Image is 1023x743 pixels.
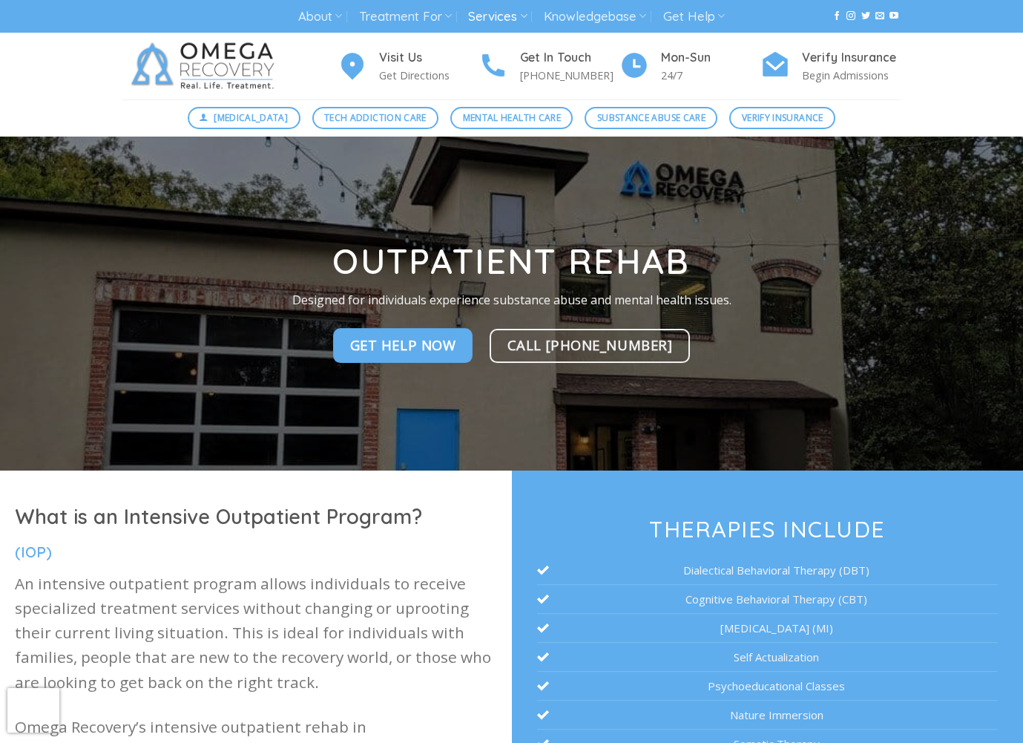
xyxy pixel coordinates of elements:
[537,643,998,672] li: Self Actualization
[537,556,998,585] li: Dialectical Behavioral Therapy (DBT)
[298,3,342,30] a: About
[663,3,725,30] a: Get Help
[537,614,998,643] li: [MEDICAL_DATA] (MI)
[537,518,998,540] h3: Therapies Include
[742,111,823,125] span: Verify Insurance
[379,67,478,84] p: Get Directions
[802,48,901,68] h4: Verify Insurance
[350,335,456,356] span: Get Help NOw
[661,48,760,68] h4: Mon-Sun
[661,67,760,84] p: 24/7
[760,48,901,85] a: Verify Insurance Begin Admissions
[122,33,289,99] img: Omega Recovery
[832,11,841,22] a: Follow on Facebook
[537,585,998,614] li: Cognitive Behavioral Therapy (CBT)
[15,572,497,695] p: An intensive outpatient program allows individuals to receive specialized treatment services with...
[338,48,478,85] a: Visit Us Get Directions
[729,107,835,129] a: Verify Insurance
[468,3,527,30] a: Services
[846,11,855,22] a: Follow on Instagram
[597,111,705,125] span: Substance Abuse Care
[520,48,619,68] h4: Get In Touch
[15,504,497,530] h1: What is an Intensive Outpatient Program?
[324,111,427,125] span: Tech Addiction Care
[15,543,52,561] span: (IOP)
[379,48,478,68] h4: Visit Us
[332,240,690,283] strong: Outpatient Rehab
[537,672,998,701] li: Psychoeducational Classes
[507,334,673,356] span: Call [PHONE_NUMBER]
[490,329,691,363] a: Call [PHONE_NUMBER]
[478,48,619,85] a: Get In Touch [PHONE_NUMBER]
[333,329,473,363] a: Get Help NOw
[312,107,439,129] a: Tech Addiction Care
[544,3,646,30] a: Knowledgebase
[272,291,752,310] p: Designed for individuals experience substance abuse and mental health issues.
[875,11,884,22] a: Send us an email
[520,67,619,84] p: [PHONE_NUMBER]
[861,11,870,22] a: Follow on Twitter
[585,107,717,129] a: Substance Abuse Care
[889,11,898,22] a: Follow on YouTube
[463,111,561,125] span: Mental Health Care
[214,111,288,125] span: [MEDICAL_DATA]
[188,107,300,129] a: [MEDICAL_DATA]
[359,3,452,30] a: Treatment For
[537,701,998,730] li: Nature Immersion
[450,107,573,129] a: Mental Health Care
[802,67,901,84] p: Begin Admissions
